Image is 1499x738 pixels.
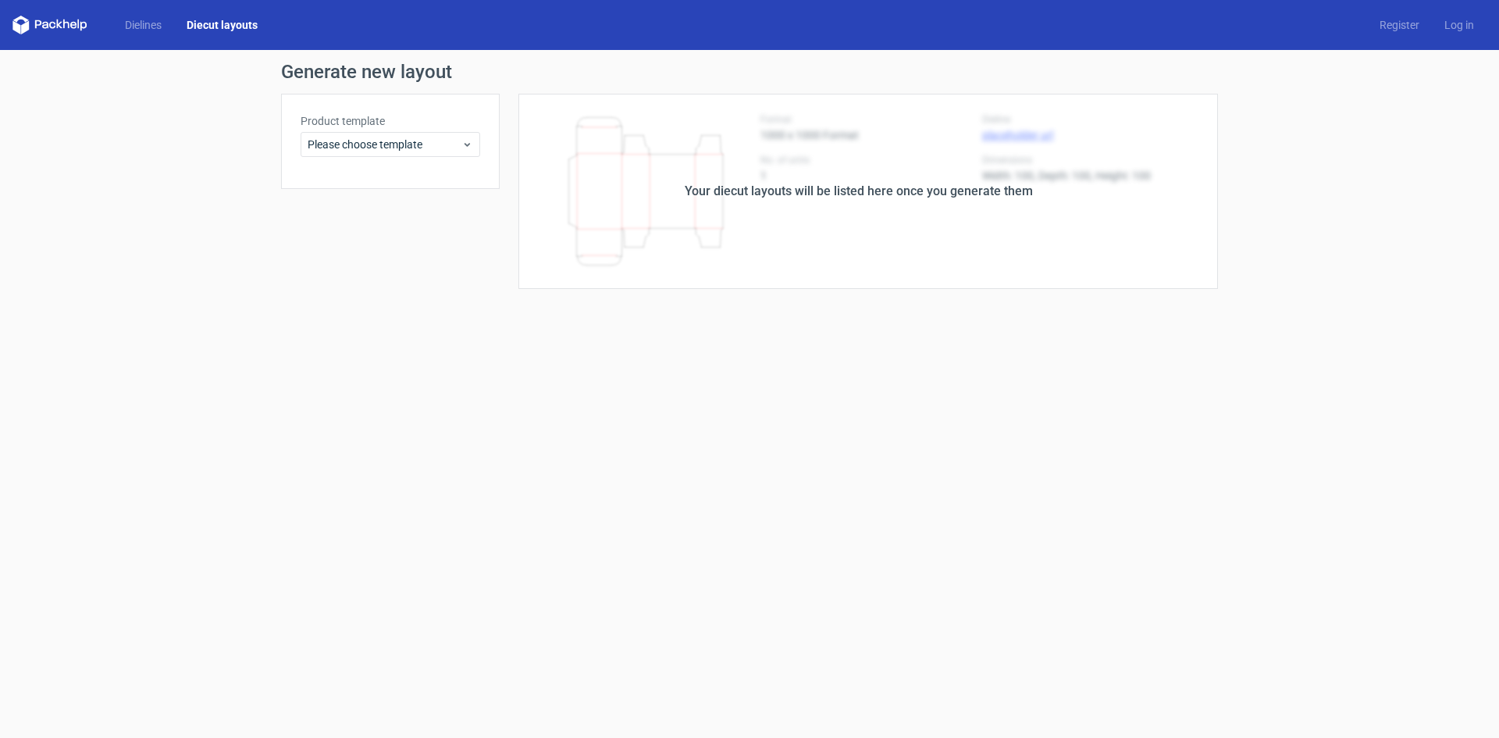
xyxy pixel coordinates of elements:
[281,62,1218,81] h1: Generate new layout
[308,137,461,152] span: Please choose template
[1432,17,1487,33] a: Log in
[1367,17,1432,33] a: Register
[685,182,1033,201] div: Your diecut layouts will be listed here once you generate them
[112,17,174,33] a: Dielines
[174,17,270,33] a: Diecut layouts
[301,113,480,129] label: Product template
